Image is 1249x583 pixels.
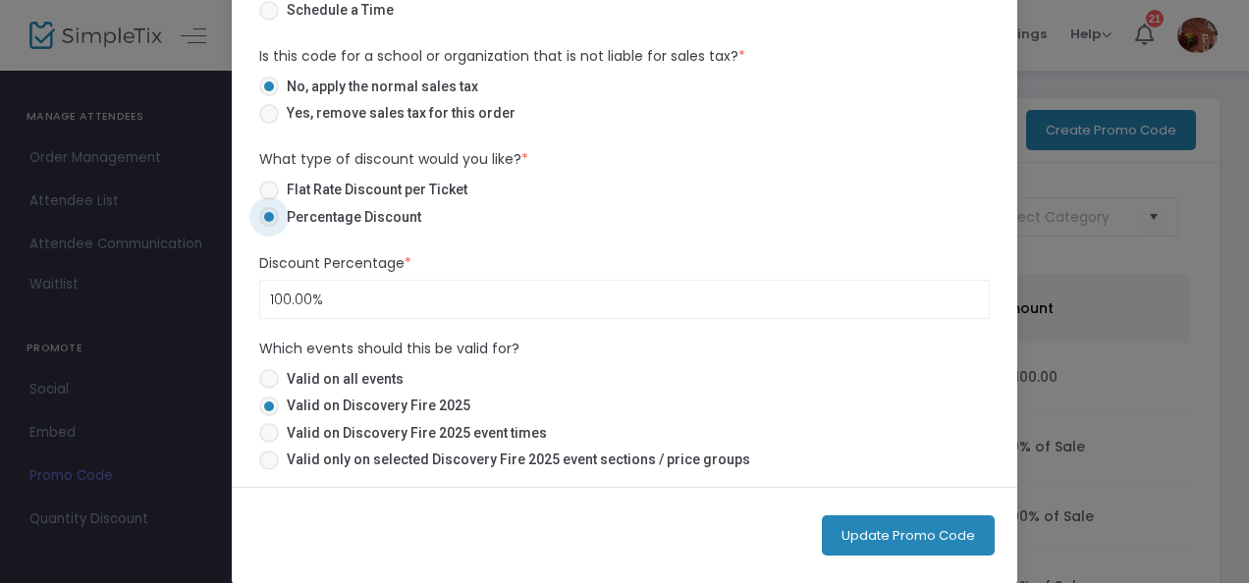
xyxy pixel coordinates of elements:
[259,253,411,274] label: Discount Percentage
[279,77,478,97] span: No, apply the normal sales tax
[259,46,745,66] span: Is this code for a school or organization that is not liable for sales tax?
[279,180,467,200] span: Flat Rate Discount per Ticket
[259,149,528,170] label: What type of discount would you like?
[279,450,750,470] span: Valid only on selected Discovery Fire 2025 event sections / price groups
[279,396,470,416] span: Valid on Discovery Fire 2025
[279,103,516,124] span: Yes, remove sales tax for this order
[279,369,404,390] span: Valid on all events
[822,515,995,556] button: Update Promo Code
[279,423,547,444] span: Valid on Discovery Fire 2025 event times
[259,339,519,359] label: Which events should this be valid for?
[279,207,421,228] span: Percentage Discount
